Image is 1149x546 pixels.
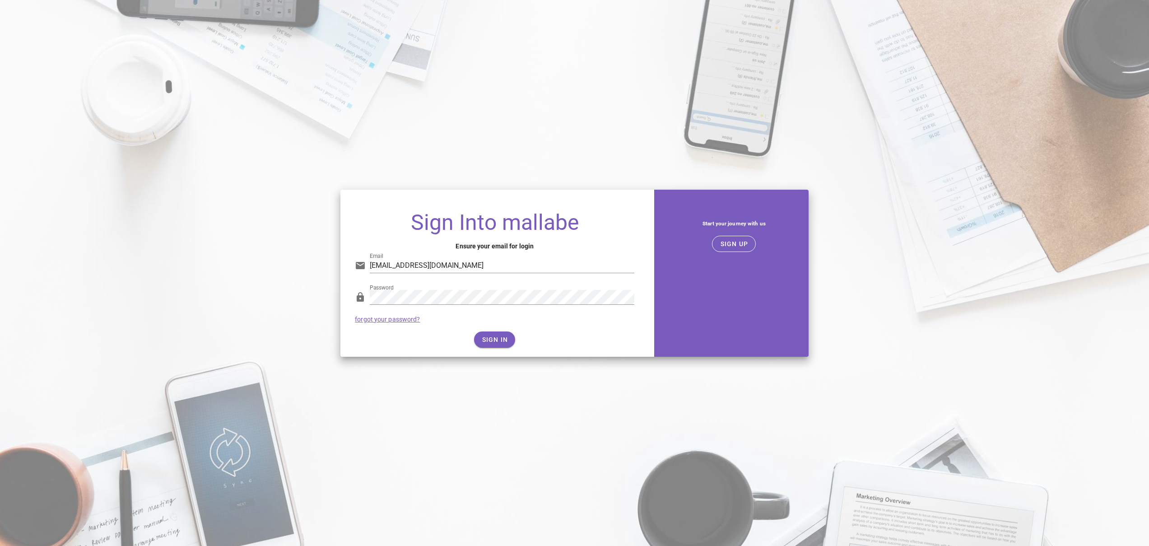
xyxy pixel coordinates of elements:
a: forgot your password? [355,316,420,323]
h4: Ensure your email for login [355,241,634,251]
button: SIGN IN [474,331,515,348]
h1: Sign Into mallabe [355,211,634,234]
button: SIGN UP [712,236,756,252]
span: SIGN UP [720,240,748,247]
iframe: Tidio Chat [1026,488,1145,530]
span: SIGN IN [481,336,508,343]
label: Email [370,253,383,260]
label: Password [370,285,394,291]
h5: Start your journey with us [667,219,801,229]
